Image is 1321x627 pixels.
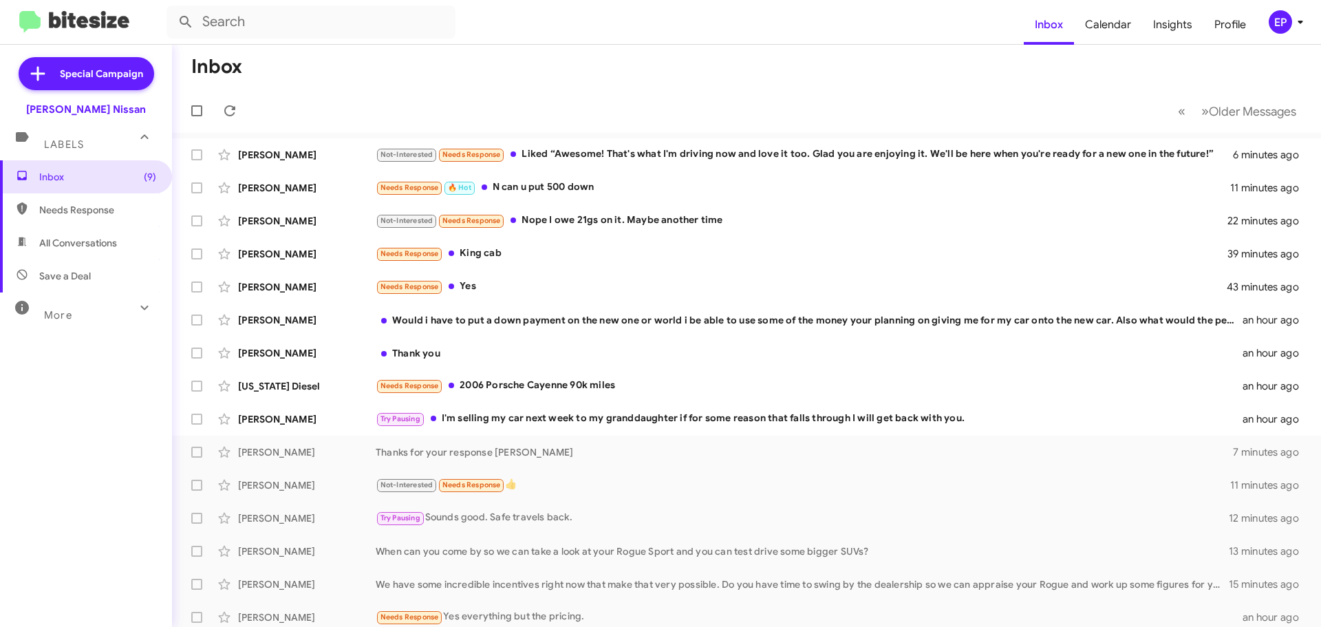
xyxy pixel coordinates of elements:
a: Special Campaign [19,57,154,90]
span: Special Campaign [60,67,143,81]
span: More [44,309,72,321]
div: 43 minutes ago [1227,280,1310,294]
div: 13 minutes ago [1229,544,1310,558]
span: Needs Response [442,216,501,225]
div: When can you come by so we can take a look at your Rogue Sport and you can test drive some bigger... [376,544,1229,558]
div: 👍 [376,477,1230,493]
div: [PERSON_NAME] [238,346,376,360]
h1: Inbox [191,56,242,78]
div: an hour ago [1243,313,1310,327]
span: Labels [44,138,84,151]
div: We have some incredible incentives right now that make that very possible. Do you have time to sw... [376,577,1229,591]
div: EP [1269,10,1292,34]
span: Needs Response [442,480,501,489]
div: [PERSON_NAME] [238,445,376,459]
div: [PERSON_NAME] [238,181,376,195]
a: Profile [1203,5,1257,45]
div: Yes [376,279,1227,295]
div: 6 minutes ago [1233,148,1310,162]
button: EP [1257,10,1306,34]
div: [PERSON_NAME] [238,280,376,294]
div: I'm selling my car next week to my granddaughter if for some reason that falls through I will get... [376,411,1243,427]
div: [PERSON_NAME] [238,412,376,426]
span: All Conversations [39,236,117,250]
a: Insights [1142,5,1203,45]
div: an hour ago [1243,412,1310,426]
div: an hour ago [1243,379,1310,393]
span: Not-Interested [380,150,433,159]
span: Needs Response [380,381,439,390]
span: Older Messages [1209,104,1296,119]
span: 🔥 Hot [448,183,471,192]
div: [US_STATE] Diesel [238,379,376,393]
a: Calendar [1074,5,1142,45]
div: 11 minutes ago [1230,478,1310,492]
span: Needs Response [380,613,439,621]
div: Yes everything but the pricing. [376,609,1243,625]
div: [PERSON_NAME] [238,313,376,327]
div: Sounds good. Safe travels back. [376,510,1229,526]
span: (9) [144,170,156,184]
span: Needs Response [442,150,501,159]
span: Not-Interested [380,480,433,489]
div: Would i have to put a down payment on the new one or world i be able to use some of the money you... [376,313,1243,327]
span: Needs Response [380,183,439,192]
div: 2006 Porsche Cayenne 90k miles [376,378,1243,394]
div: N can u put 500 down [376,180,1230,195]
div: 12 minutes ago [1229,511,1310,525]
span: Try Pausing [380,414,420,423]
div: [PERSON_NAME] [238,544,376,558]
span: Inbox [39,170,156,184]
div: [PERSON_NAME] [238,577,376,591]
div: an hour ago [1243,346,1310,360]
div: [PERSON_NAME] [238,214,376,228]
div: 39 minutes ago [1227,247,1310,261]
div: Nope I owe 21gs on it. Maybe another time [376,213,1227,229]
span: Save a Deal [39,269,91,283]
div: [PERSON_NAME] [238,610,376,624]
div: Liked “Awesome! That's what I'm driving now and love it too. Glad you are enjoying it. We'll be h... [376,147,1233,162]
div: 7 minutes ago [1233,445,1310,459]
nav: Page navigation example [1170,97,1304,125]
span: Needs Response [39,203,156,217]
div: [PERSON_NAME] [238,247,376,261]
div: 15 minutes ago [1229,577,1310,591]
div: [PERSON_NAME] [238,478,376,492]
input: Search [167,6,455,39]
span: Needs Response [380,249,439,258]
button: Previous [1170,97,1194,125]
div: 11 minutes ago [1230,181,1310,195]
div: 22 minutes ago [1227,214,1310,228]
div: Thank you [376,346,1243,360]
div: [PERSON_NAME] Nissan [26,103,146,116]
span: Needs Response [380,282,439,291]
span: « [1178,103,1185,120]
span: Try Pausing [380,513,420,522]
div: Thanks for your response [PERSON_NAME] [376,445,1233,459]
span: » [1201,103,1209,120]
a: Inbox [1024,5,1074,45]
button: Next [1193,97,1304,125]
div: [PERSON_NAME] [238,148,376,162]
span: Not-Interested [380,216,433,225]
div: [PERSON_NAME] [238,511,376,525]
div: King cab [376,246,1227,262]
div: an hour ago [1243,610,1310,624]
